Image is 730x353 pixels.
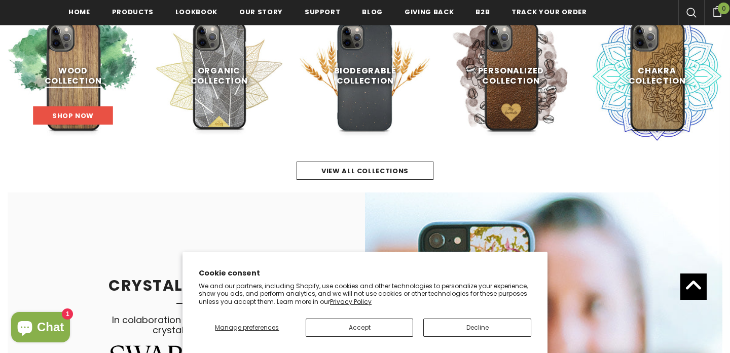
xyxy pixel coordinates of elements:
span: Our Story [239,7,283,17]
span: Products [112,7,154,17]
span: Blog [362,7,383,17]
span: Home [68,7,90,17]
button: Manage preferences [199,319,296,337]
p: We and our partners, including Shopify, use cookies and other technologies to personalize your ex... [199,282,531,306]
h2: Cookie consent [199,268,531,279]
span: Track your order [512,7,587,17]
span: view all collections [321,166,409,176]
button: Decline [423,319,531,337]
span: B2B [476,7,490,17]
span: 0 [718,3,729,14]
a: Shop Now [33,106,113,125]
a: view all collections [297,162,433,180]
inbox-online-store-chat: Shopify online store chat [8,312,73,345]
span: Shop Now [52,111,94,121]
span: Manage preferences [215,323,279,332]
a: 0 [704,5,730,17]
button: Accept [306,319,414,337]
span: Giving back [405,7,454,17]
span: CRYSTAL MEADOW [108,274,264,296]
a: Privacy Policy [330,297,372,306]
span: Lookbook [175,7,217,17]
span: support [305,7,341,17]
